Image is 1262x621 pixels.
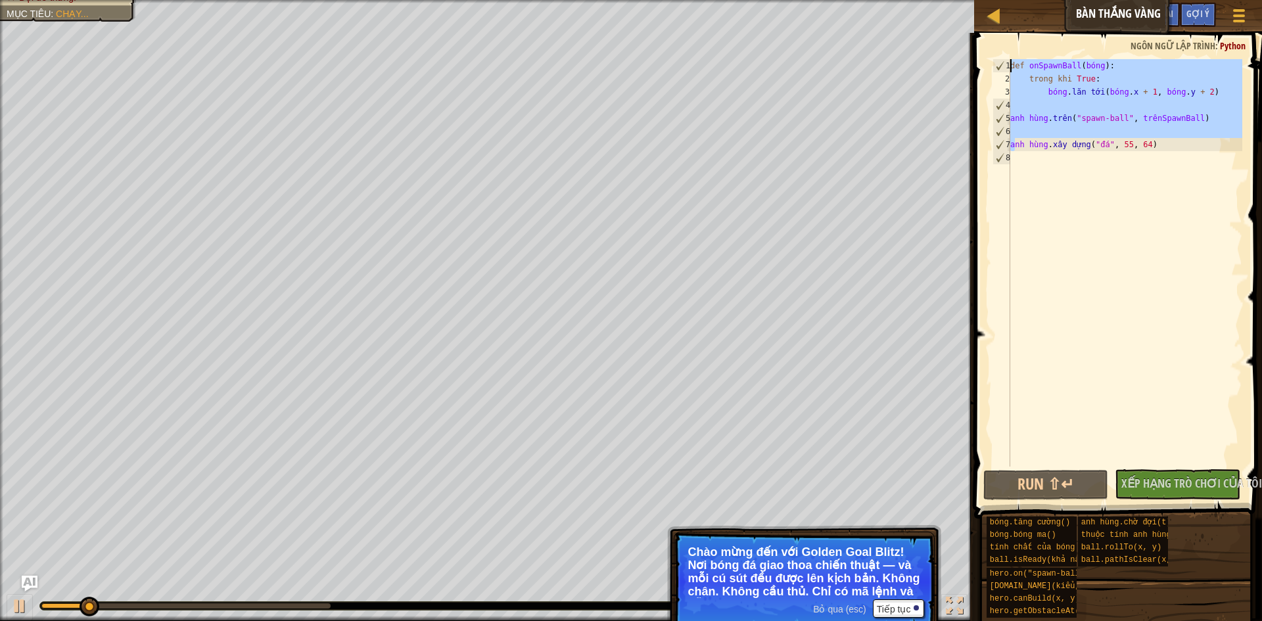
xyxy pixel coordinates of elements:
font: 2 [1005,74,1010,83]
font: ball.isReady(khả năng) [990,555,1094,564]
font: 4 [1006,101,1010,110]
font: Chào mừng đến với Golden Goal Blitz! Nơi bóng đá giao thoa chiến thuật — và mỗi cú sút đều được l... [688,545,920,611]
font: hero.getObstacleAt(x, y) [990,607,1104,616]
font: bóng.bóng ma() [990,530,1056,540]
font: Python [1220,39,1246,52]
font: bóng.tăng cường() [990,518,1070,527]
font: Ngôn ngữ lập trình [1131,39,1215,52]
font: thuộc tính anh hùng [1081,530,1171,540]
font: Mục tiêu [7,9,51,19]
font: ball.pathIsClear(x, y) [1081,555,1185,564]
font: Bỏ qua (esc) [813,604,866,614]
font: [DOMAIN_NAME](kiểu, x, y) [990,582,1108,591]
font: 3 [1005,87,1010,97]
font: 1 [1006,61,1010,70]
font: Tiếp tục [877,604,911,614]
font: Hỏi AI [1149,7,1173,20]
font: anh hùng.chờ đợi(t) [1081,518,1171,527]
font: 8 [1006,153,1010,162]
font: 6 [1006,127,1010,136]
button: Chuyển đổi toàn màn hình [941,594,968,621]
font: hero.canBuild(x, y) [990,594,1080,603]
button: Xếp hạng trò chơi của tôi! [1115,469,1240,499]
button: Ctrl + P: Play [7,594,33,621]
font: Chạy... [56,9,88,19]
button: Hỏi AI [22,576,37,591]
button: Tiếp tục [873,599,925,618]
font: ball.rollTo(x, y) [1081,543,1161,552]
font: tính chất của bóng [990,543,1075,552]
font: Gợi ý [1186,7,1209,20]
font: 5 [1006,114,1010,123]
button: Hỏi AI [1142,3,1180,27]
font: : [1215,39,1218,52]
font: : [51,9,53,19]
font: 7 [1006,140,1010,149]
font: hero.on("spawn-ball", f) [990,569,1104,578]
button: Hiển thị menu trò chơi [1223,3,1255,34]
button: Run ⇧↵ [983,470,1109,500]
